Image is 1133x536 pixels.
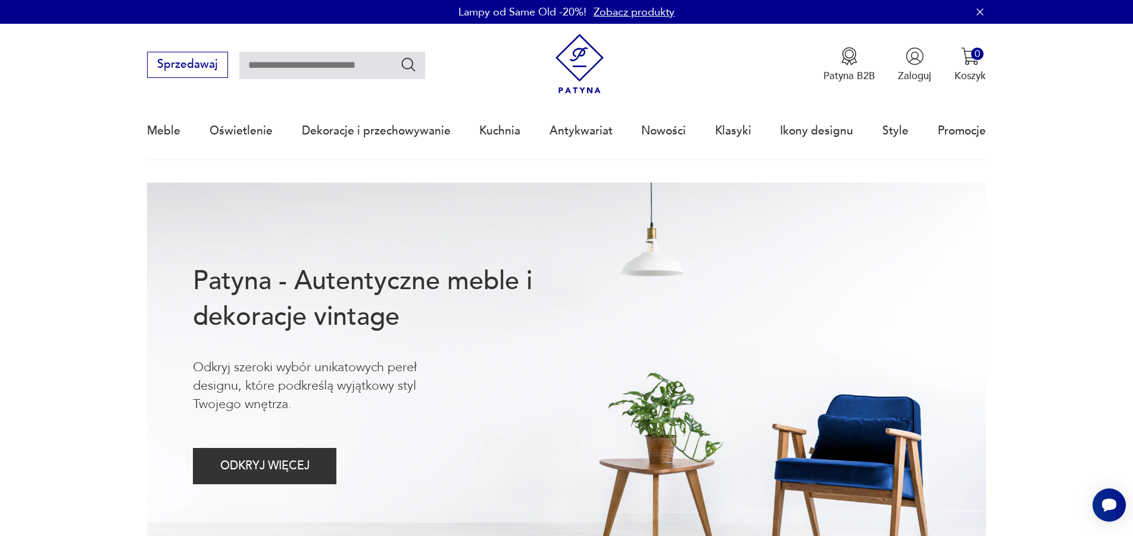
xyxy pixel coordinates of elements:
button: 0Koszyk [954,47,986,83]
iframe: Smartsupp widget button [1093,488,1126,522]
h1: Patyna - Autentyczne meble i dekoracje vintage [193,264,579,335]
button: Patyna B2B [823,47,875,83]
img: Ikona koszyka [961,47,979,65]
p: Odkryj szeroki wybór unikatowych pereł designu, które podkreślą wyjątkowy styl Twojego wnętrza. [193,358,464,414]
p: Zaloguj [898,69,931,83]
button: Sprzedawaj [147,52,227,78]
a: ODKRYJ WIĘCEJ [193,462,336,472]
p: Koszyk [954,69,986,83]
a: Klasyki [715,104,751,158]
a: Kuchnia [479,104,520,158]
a: Style [882,104,909,158]
button: Szukaj [400,56,417,73]
a: Dekoracje i przechowywanie [302,104,451,158]
img: Ikonka użytkownika [906,47,924,65]
a: Antykwariat [550,104,613,158]
a: Sprzedawaj [147,61,227,70]
a: Nowości [641,104,686,158]
div: 0 [971,48,984,60]
a: Meble [147,104,180,158]
a: Ikona medaluPatyna B2B [823,47,875,83]
button: ODKRYJ WIĘCEJ [193,448,336,484]
a: Ikony designu [780,104,853,158]
p: Patyna B2B [823,69,875,83]
button: Zaloguj [898,47,931,83]
img: Patyna - sklep z meblami i dekoracjami vintage [550,34,610,94]
img: Ikona medalu [840,47,859,65]
a: Zobacz produkty [594,5,675,20]
p: Lampy od Same Old -20%! [458,5,586,20]
a: Promocje [938,104,986,158]
a: Oświetlenie [210,104,273,158]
